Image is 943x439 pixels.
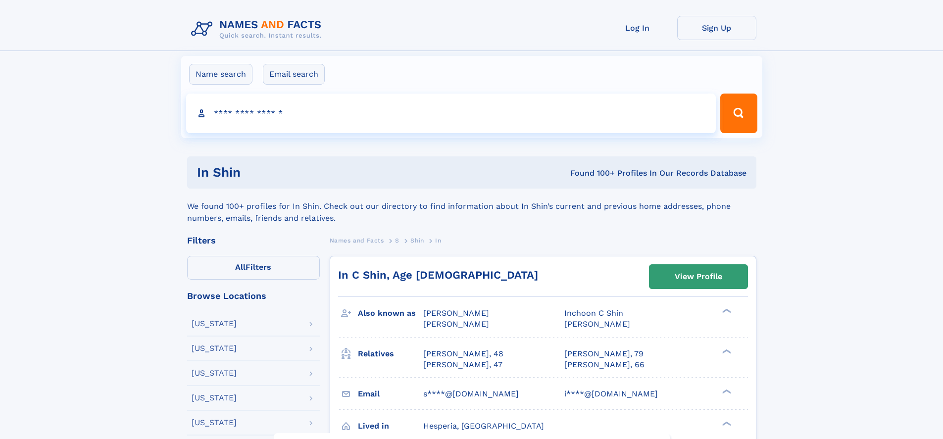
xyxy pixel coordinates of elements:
[720,348,732,354] div: ❯
[423,319,489,329] span: [PERSON_NAME]
[358,345,423,362] h3: Relatives
[330,234,384,246] a: Names and Facts
[423,359,502,370] a: [PERSON_NAME], 47
[187,292,320,300] div: Browse Locations
[564,319,630,329] span: [PERSON_NAME]
[187,236,320,245] div: Filters
[720,308,732,314] div: ❯
[192,369,237,377] div: [US_STATE]
[187,189,756,224] div: We found 100+ profiles for In Shin. Check out our directory to find information about In Shin’s c...
[187,256,320,280] label: Filters
[720,388,732,394] div: ❯
[564,308,623,318] span: Inchoon C Shin
[192,419,237,427] div: [US_STATE]
[338,269,538,281] a: In C Shin, Age [DEMOGRAPHIC_DATA]
[675,265,722,288] div: View Profile
[187,16,330,43] img: Logo Names and Facts
[192,344,237,352] div: [US_STATE]
[358,386,423,402] h3: Email
[720,94,757,133] button: Search Button
[410,237,424,244] span: Shin
[677,16,756,40] a: Sign Up
[435,237,441,244] span: In
[423,348,503,359] a: [PERSON_NAME], 48
[649,265,747,289] a: View Profile
[395,234,399,246] a: S
[189,64,252,85] label: Name search
[192,320,237,328] div: [US_STATE]
[235,262,246,272] span: All
[192,394,237,402] div: [US_STATE]
[564,348,644,359] a: [PERSON_NAME], 79
[358,305,423,322] h3: Also known as
[564,359,645,370] a: [PERSON_NAME], 66
[263,64,325,85] label: Email search
[358,418,423,435] h3: Lived in
[405,168,746,179] div: Found 100+ Profiles In Our Records Database
[720,420,732,427] div: ❯
[423,308,489,318] span: [PERSON_NAME]
[395,237,399,244] span: S
[598,16,677,40] a: Log In
[410,234,424,246] a: Shin
[423,421,544,431] span: Hesperia, [GEOGRAPHIC_DATA]
[186,94,716,133] input: search input
[197,166,405,179] h1: In Shin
